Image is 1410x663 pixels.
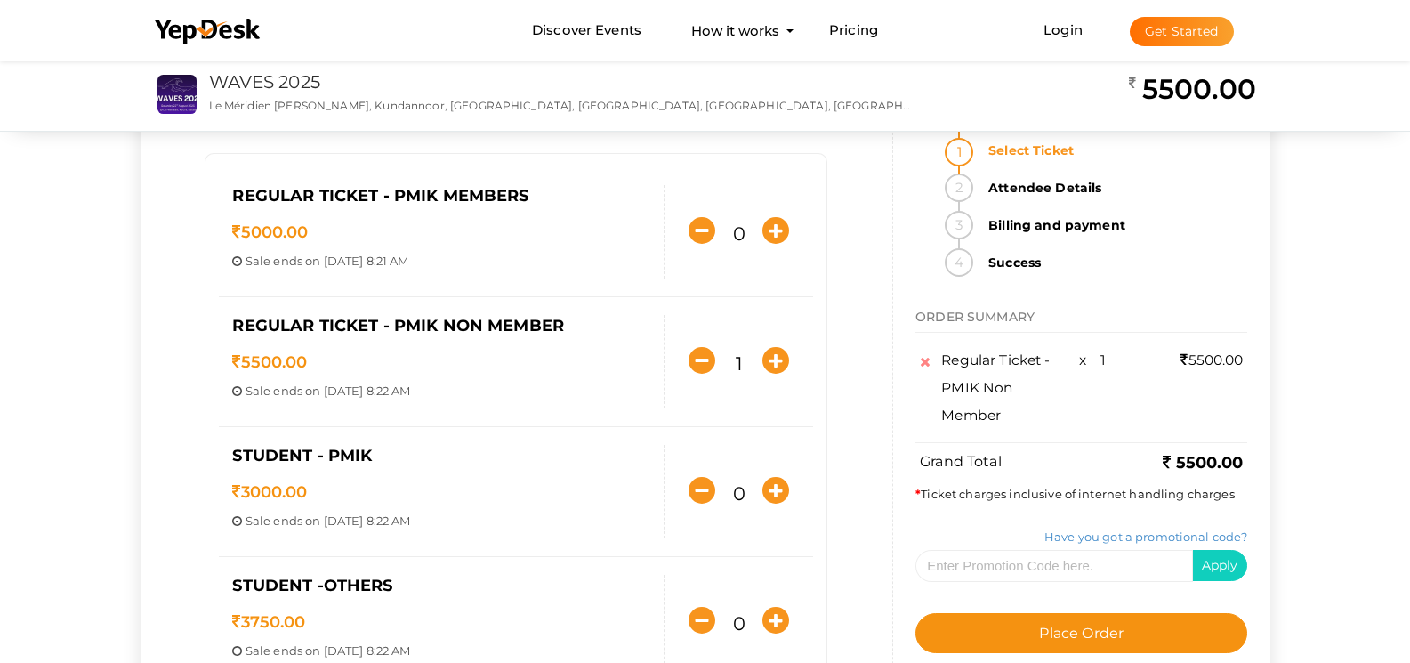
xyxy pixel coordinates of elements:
span: Sale [246,384,271,398]
strong: Billing and payment [978,211,1247,239]
p: ends on [DATE] 8:22 AM [232,513,650,530]
span: Sale [246,254,271,268]
span: 3750.00 [232,612,305,632]
span: 5500.00 [232,352,307,372]
p: ends on [DATE] 8:22 AM [232,643,650,659]
span: Student - PMIK [232,446,372,465]
button: How it works [686,14,785,47]
button: Place Order [915,613,1247,653]
span: 5500.00 [1180,352,1243,368]
button: Get Started [1130,17,1234,46]
span: Apply [1202,557,1238,573]
p: Le Méridien [PERSON_NAME], Kundannoor, [GEOGRAPHIC_DATA], [GEOGRAPHIC_DATA], [GEOGRAPHIC_DATA], [... [209,98,914,113]
span: Sale [246,643,271,658]
a: Pricing [829,14,878,47]
span: Place Order [1039,625,1124,642]
span: ORDER SUMMARY [915,309,1035,325]
span: Sale [246,513,271,528]
strong: Select Ticket [978,136,1247,165]
p: ends on [DATE] 8:22 AM [232,383,650,400]
a: Login [1043,21,1083,38]
button: Apply [1192,550,1248,581]
span: Regular Ticket - PMIK Non Member [941,352,1050,424]
span: 5000.00 [232,222,308,242]
strong: Success [978,248,1247,277]
strong: Attendee Details [978,174,1247,202]
a: Have you got a promotional code? [1044,530,1247,544]
span: Ticket charges inclusive of internet handling charges [915,487,1235,501]
span: Regular Ticket - PMIK Non Member [232,316,563,336]
span: 3000.00 [232,482,307,502]
span: Student -Others [232,576,392,595]
h2: 5500.00 [1129,71,1256,107]
span: Regular Ticket - PMIK Members [232,186,528,206]
img: S4WQAGVX_small.jpeg [157,75,197,114]
a: Discover Events [532,14,641,47]
b: 5500.00 [1163,453,1243,473]
span: x 1 [1079,352,1107,368]
p: ends on [DATE] 8:21 AM [232,253,650,270]
label: Grand Total [920,452,1002,473]
input: Enter Promotion Code here. [915,550,1193,582]
a: WAVES 2025 [209,71,320,93]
